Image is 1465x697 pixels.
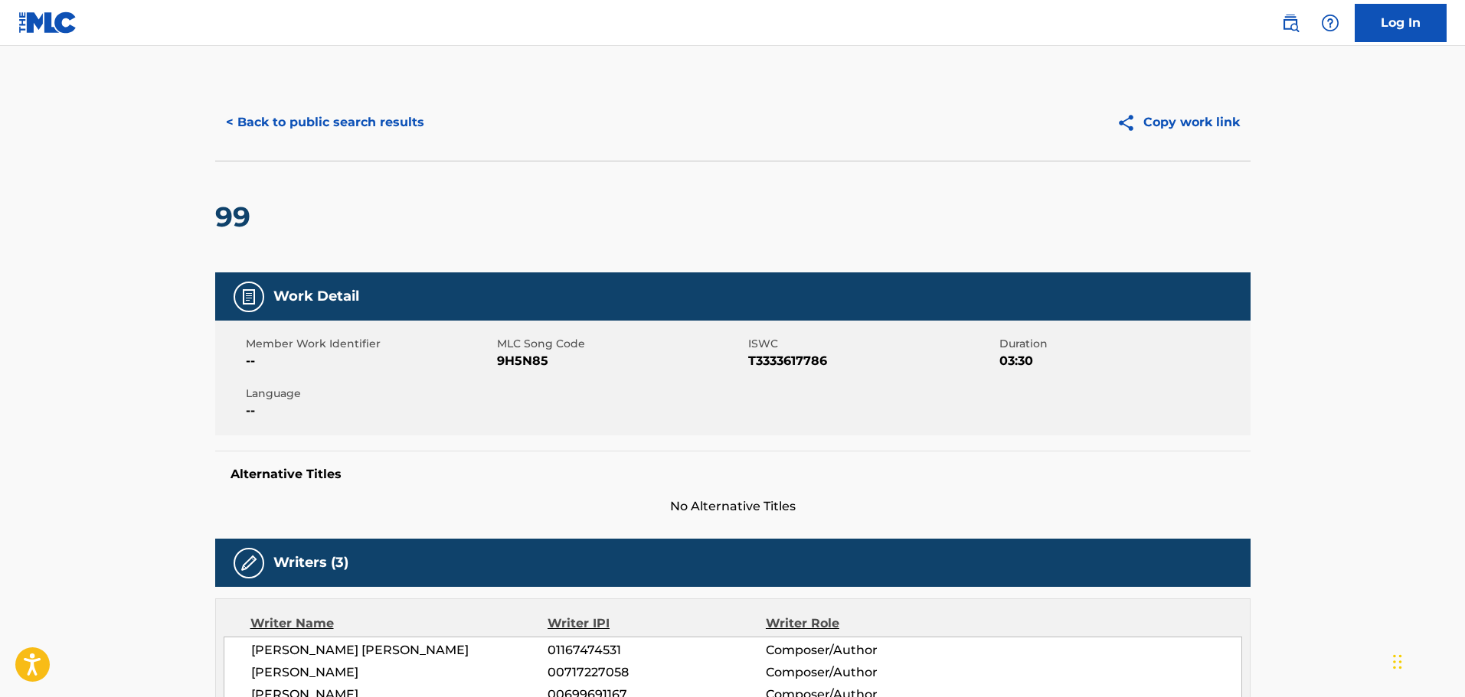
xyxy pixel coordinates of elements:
h5: Writers (3) [273,554,348,572]
iframe: Chat Widget [1388,624,1465,697]
div: Drag [1393,639,1402,685]
img: MLC Logo [18,11,77,34]
span: Language [246,386,493,402]
span: Member Work Identifier [246,336,493,352]
button: Copy work link [1106,103,1251,142]
h2: 99 [215,200,258,234]
img: Work Detail [240,288,258,306]
span: 9H5N85 [497,352,744,370]
img: help [1321,14,1339,32]
span: Duration [999,336,1247,352]
span: 01167474531 [548,641,765,660]
div: Help [1315,8,1346,38]
button: < Back to public search results [215,103,435,142]
a: Log In [1355,4,1447,42]
a: Public Search [1275,8,1306,38]
img: Writers [240,554,258,572]
span: ISWC [748,336,996,352]
div: Writer Name [250,614,548,633]
span: T3333617786 [748,352,996,370]
span: [PERSON_NAME] [PERSON_NAME] [251,641,548,660]
span: Composer/Author [766,641,964,660]
span: -- [246,352,493,370]
h5: Alternative Titles [231,467,1235,482]
span: [PERSON_NAME] [251,663,548,682]
span: 00717227058 [548,663,765,682]
img: Copy work link [1117,113,1143,132]
span: No Alternative Titles [215,497,1251,516]
span: -- [246,402,493,420]
img: search [1281,14,1300,32]
div: Writer Role [766,614,964,633]
span: Composer/Author [766,663,964,682]
span: 03:30 [999,352,1247,370]
div: Writer IPI [548,614,766,633]
h5: Work Detail [273,288,359,305]
span: MLC Song Code [497,336,744,352]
